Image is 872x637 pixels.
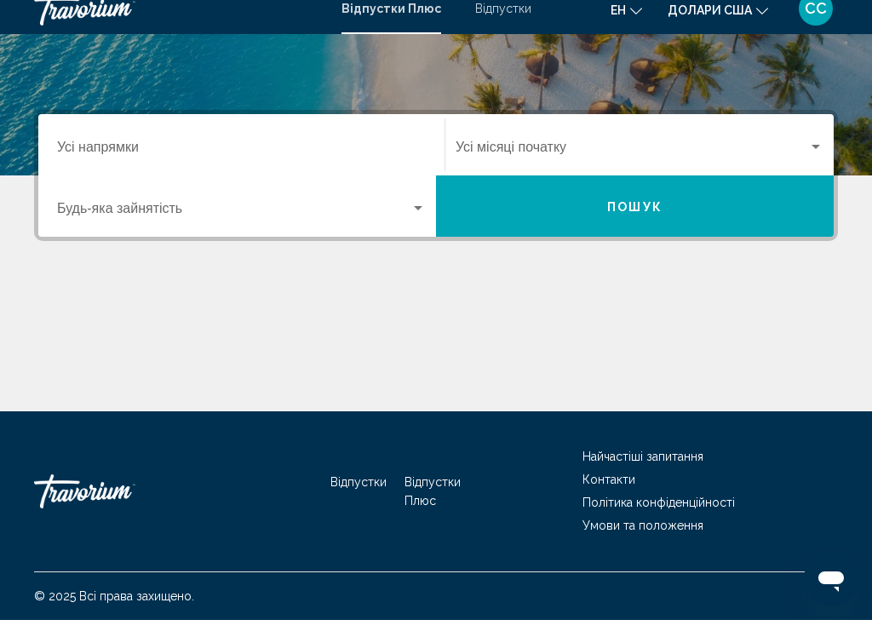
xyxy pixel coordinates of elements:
font: ен [611,20,626,34]
button: Пошук [436,192,834,254]
a: Умови та положення [582,536,703,549]
a: Відпустки [475,19,531,32]
button: Меню користувача [794,8,838,43]
iframe: Кнопка для запуску вікна повідомлення [804,569,858,623]
div: Віджет пошуку [38,131,834,254]
a: Відпустки Плюс [404,492,461,525]
a: Відпустки Плюс [341,19,441,32]
a: Траворіум [34,483,204,534]
a: Відпустки [330,492,387,506]
font: Долари США [668,20,752,34]
font: Пошук [607,217,663,231]
font: СС [805,16,827,34]
font: © 2025 Всі права захищено. [34,606,194,620]
button: Змінити мову [611,14,642,39]
a: Політика конфіденційності [582,513,735,526]
a: Траворіум [34,9,324,43]
a: Контакти [582,490,635,503]
button: Змінити валюту [668,14,768,39]
a: Найчастіші запитання [582,467,703,480]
